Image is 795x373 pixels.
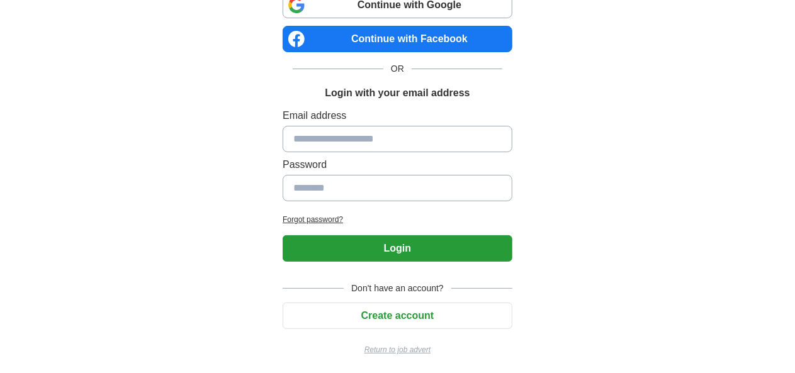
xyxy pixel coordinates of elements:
[283,310,512,321] a: Create account
[283,344,512,355] a: Return to job advert
[344,282,451,295] span: Don't have an account?
[283,214,512,225] a: Forgot password?
[283,235,512,262] button: Login
[325,86,470,101] h1: Login with your email address
[283,157,512,172] label: Password
[283,303,512,329] button: Create account
[383,62,412,75] span: OR
[283,108,512,123] label: Email address
[283,26,512,52] a: Continue with Facebook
